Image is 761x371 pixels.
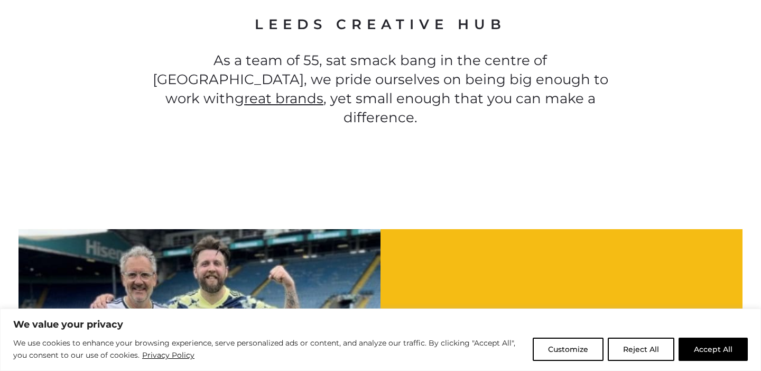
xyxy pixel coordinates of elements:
h2: Leeds Creative Hub [142,15,619,34]
p: We value your privacy [13,318,748,331]
p: We use cookies to enhance your browsing experience, serve personalized ads or content, and analyz... [13,337,525,362]
button: Accept All [679,338,748,361]
a: great brands [235,90,323,107]
button: Customize [533,338,604,361]
a: Privacy Policy [142,349,195,361]
p: As a team of 55, sat smack bang in the centre of [GEOGRAPHIC_DATA], we pride ourselves on being b... [142,51,619,128]
button: Reject All [608,338,674,361]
